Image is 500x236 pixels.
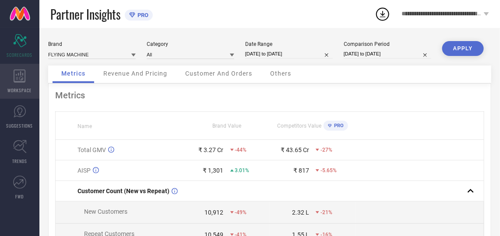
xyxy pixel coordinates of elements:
[292,209,309,216] div: 2.32 L
[77,123,92,129] span: Name
[235,167,250,174] span: 3.01%
[293,167,309,174] div: ₹ 817
[344,41,431,47] div: Comparison Period
[375,6,391,22] div: Open download list
[185,70,252,77] span: Customer And Orders
[270,70,291,77] span: Others
[320,209,332,215] span: -21%
[245,41,333,47] div: Date Range
[212,123,241,129] span: Brand Value
[235,147,247,153] span: -44%
[344,49,431,59] input: Select comparison period
[103,70,167,77] span: Revenue And Pricing
[205,209,224,216] div: 10,912
[245,49,333,59] input: Select date range
[277,123,321,129] span: Competitors Value
[48,41,136,47] div: Brand
[332,123,344,128] span: PRO
[12,158,27,164] span: TRENDS
[135,12,148,18] span: PRO
[8,87,32,94] span: WORKSPACE
[7,52,33,58] span: SCORECARDS
[61,70,85,77] span: Metrics
[199,146,224,153] div: ₹ 3.27 Cr
[77,167,91,174] span: AISP
[7,122,33,129] span: SUGGESTIONS
[235,209,247,215] span: -49%
[84,208,127,215] span: New Customers
[16,193,24,200] span: FWD
[442,41,484,56] button: APPLY
[77,187,169,194] span: Customer Count (New vs Repeat)
[320,167,337,174] span: -5.65%
[55,90,484,101] div: Metrics
[50,5,120,23] span: Partner Insights
[147,41,234,47] div: Category
[203,167,224,174] div: ₹ 1,301
[77,146,106,153] span: Total GMV
[281,146,309,153] div: ₹ 43.65 Cr
[320,147,332,153] span: -27%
